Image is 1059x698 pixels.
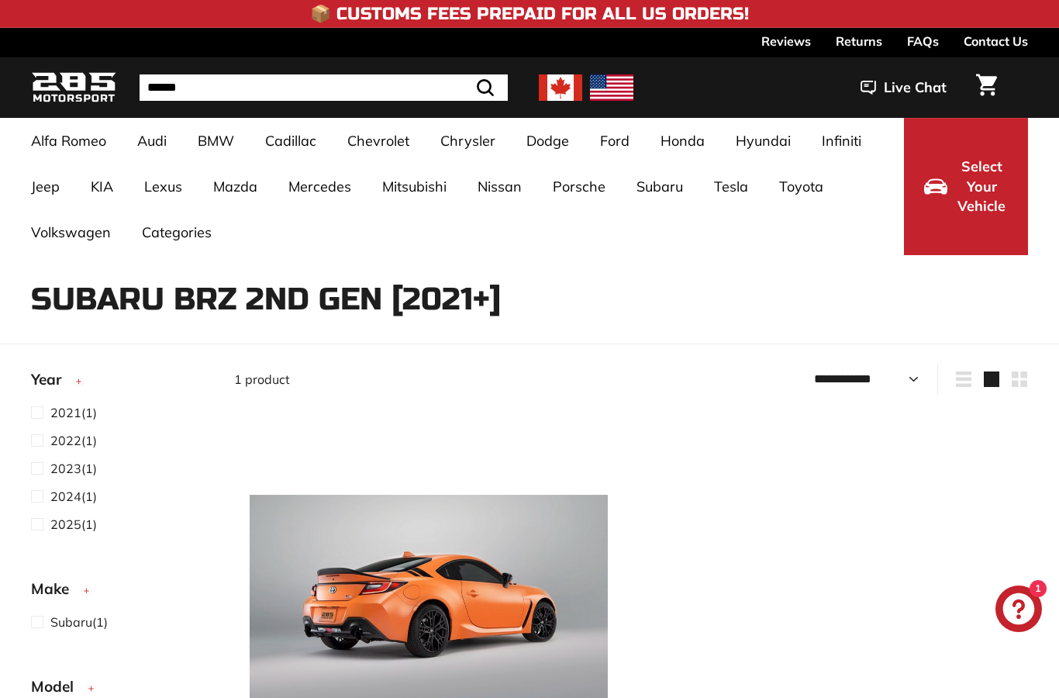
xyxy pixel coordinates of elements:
[764,164,839,209] a: Toyota
[140,74,508,101] input: Search
[991,586,1047,636] inbox-online-store-chat: Shopify online store chat
[50,433,81,448] span: 2022
[126,209,227,255] a: Categories
[836,28,882,54] a: Returns
[75,164,129,209] a: KIA
[904,118,1028,255] button: Select Your Vehicle
[129,164,198,209] a: Lexus
[50,515,97,534] span: (1)
[699,164,764,209] a: Tesla
[31,676,85,698] span: Model
[250,118,332,164] a: Cadillac
[621,164,699,209] a: Subaru
[50,487,97,506] span: (1)
[907,28,939,54] a: FAQs
[273,164,367,209] a: Mercedes
[585,118,645,164] a: Ford
[806,118,877,164] a: Infiniti
[31,368,73,391] span: Year
[16,164,75,209] a: Jeep
[50,613,108,631] span: (1)
[50,459,97,478] span: (1)
[31,364,209,403] button: Year
[332,118,425,164] a: Chevrolet
[964,28,1028,54] a: Contact Us
[645,118,720,164] a: Honda
[234,370,631,389] div: 1 product
[967,61,1006,114] a: Cart
[310,5,749,23] h4: 📦 Customs Fees Prepaid for All US Orders!
[50,403,97,422] span: (1)
[955,157,1008,216] span: Select Your Vehicle
[50,517,81,532] span: 2025
[425,118,511,164] a: Chrysler
[16,209,126,255] a: Volkswagen
[462,164,537,209] a: Nissan
[50,614,92,630] span: Subaru
[720,118,806,164] a: Hyundai
[761,28,811,54] a: Reviews
[50,461,81,476] span: 2023
[31,282,1028,316] h1: Subaru BRZ 2nd Gen [2021+]
[16,118,122,164] a: Alfa Romeo
[50,431,97,450] span: (1)
[840,68,967,107] button: Live Chat
[511,118,585,164] a: Dodge
[537,164,621,209] a: Porsche
[182,118,250,164] a: BMW
[50,489,81,504] span: 2024
[122,118,182,164] a: Audi
[198,164,273,209] a: Mazda
[31,70,116,106] img: Logo_285_Motorsport_areodynamics_components
[884,78,947,98] span: Live Chat
[367,164,462,209] a: Mitsubishi
[31,578,81,600] span: Make
[31,573,209,612] button: Make
[50,405,81,420] span: 2021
